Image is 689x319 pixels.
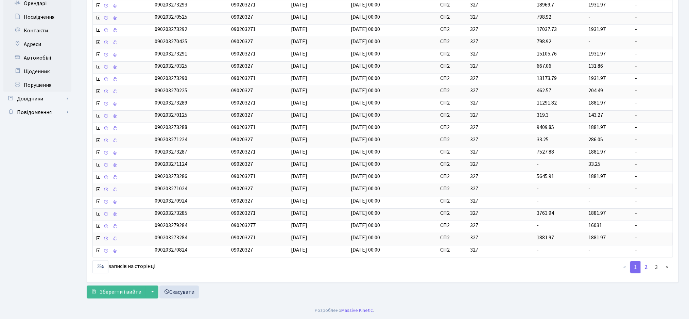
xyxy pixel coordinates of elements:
[351,173,380,180] span: [DATE] 00:00
[291,50,307,58] span: [DATE]
[641,261,652,273] a: 2
[589,87,603,94] span: 204.49
[351,234,380,241] span: [DATE] 00:00
[470,87,531,95] span: 327
[537,234,554,241] span: 1881.97
[155,173,188,180] span: 090203273286
[231,148,256,156] span: 090203271
[589,185,591,192] span: -
[351,75,380,82] span: [DATE] 00:00
[231,62,253,70] span: 09020327
[231,124,256,131] span: 090203271
[441,173,465,180] span: СП2
[441,50,465,58] span: СП2
[3,24,71,37] a: Контакти
[662,261,673,273] a: >
[155,1,188,9] span: 090203273293
[441,197,465,205] span: СП2
[291,148,307,156] span: [DATE]
[231,26,256,33] span: 090203271
[537,222,539,229] span: -
[92,260,155,273] label: записів на сторінці
[537,111,549,119] span: 319.3
[470,124,531,131] span: 327
[537,75,557,82] span: 13173.79
[635,246,670,254] span: -
[589,38,591,45] span: -
[351,62,380,70] span: [DATE] 00:00
[291,185,307,192] span: [DATE]
[537,1,554,9] span: 18969.7
[155,185,188,192] span: 090203271024
[441,136,465,144] span: СП2
[291,62,307,70] span: [DATE]
[231,160,253,168] span: 09020327
[351,209,380,217] span: [DATE] 00:00
[635,185,670,193] span: -
[635,209,670,217] span: -
[155,50,188,58] span: 090203273291
[441,87,465,95] span: СП2
[537,136,549,143] span: 33.25
[3,51,71,65] a: Автомобілі
[291,160,307,168] span: [DATE]
[291,26,307,33] span: [DATE]
[342,307,373,314] a: Massive Kinetic
[589,197,591,205] span: -
[635,124,670,131] span: -
[351,111,380,119] span: [DATE] 00:00
[92,260,108,273] select: записів на сторінці
[470,246,531,254] span: 327
[351,38,380,45] span: [DATE] 00:00
[635,50,670,58] span: -
[291,234,307,241] span: [DATE]
[537,13,551,21] span: 798.92
[155,62,188,70] span: 090203270325
[589,124,606,131] span: 1881.97
[470,234,531,242] span: 327
[291,246,307,254] span: [DATE]
[635,13,670,21] span: -
[589,148,606,156] span: 1881.97
[470,185,531,193] span: 327
[231,173,256,180] span: 090203271
[231,246,253,254] span: 09020327
[155,136,188,143] span: 090203271224
[155,234,188,241] span: 090203273284
[441,209,465,217] span: СП2
[291,209,307,217] span: [DATE]
[351,50,380,58] span: [DATE] 00:00
[351,160,380,168] span: [DATE] 00:00
[351,185,380,192] span: [DATE] 00:00
[537,246,539,254] span: -
[470,99,531,107] span: 327
[589,234,606,241] span: 1881.97
[231,136,253,143] span: 09020327
[155,209,188,217] span: 090203273285
[155,75,188,82] span: 090203273290
[635,38,670,46] span: -
[470,50,531,58] span: 327
[589,160,601,168] span: 33.25
[231,209,256,217] span: 090203271
[470,38,531,46] span: 327
[231,197,253,205] span: 09020327
[155,38,188,45] span: 090203270425
[651,261,662,273] a: 3
[441,222,465,229] span: СП2
[589,99,606,107] span: 1881.97
[231,75,256,82] span: 090203271
[441,62,465,70] span: СП2
[470,62,531,70] span: 327
[589,136,603,143] span: 286.05
[231,99,256,107] span: 090203271
[470,148,531,156] span: 327
[441,75,465,82] span: СП2
[537,124,554,131] span: 9409.85
[635,1,670,9] span: -
[231,185,253,192] span: 09020327
[155,160,188,168] span: 090203271124
[351,124,380,131] span: [DATE] 00:00
[441,148,465,156] span: СП2
[3,78,71,92] a: Порушення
